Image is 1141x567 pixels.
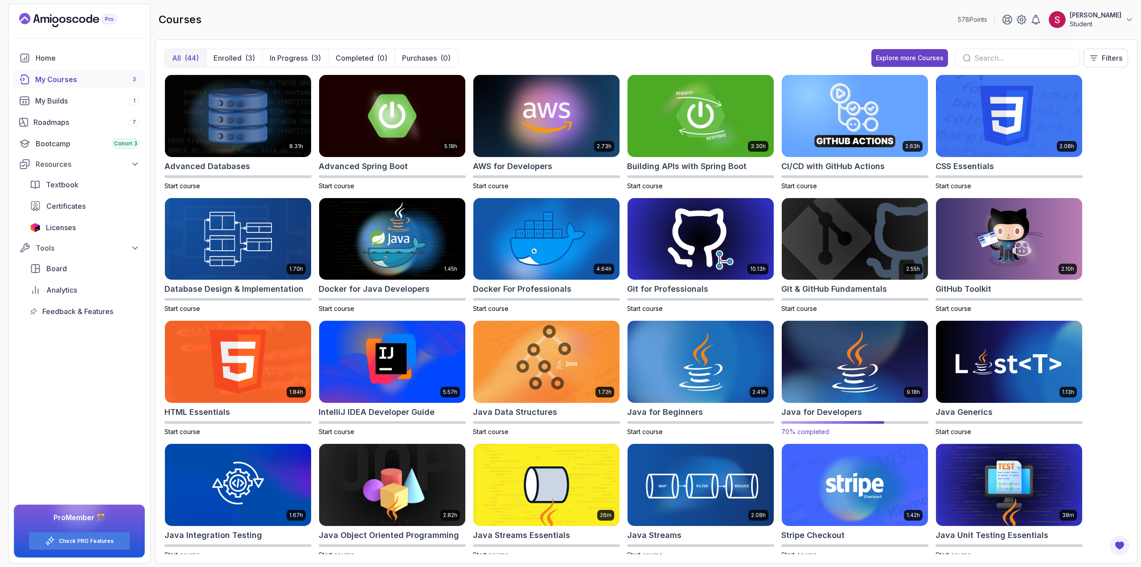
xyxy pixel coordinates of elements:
h2: Java for Developers [781,406,862,418]
p: 2.55h [906,265,920,273]
div: (44) [185,53,199,63]
p: 1.42h [907,512,920,519]
h2: IntelliJ IDEA Developer Guide [319,406,435,418]
span: Start course [319,182,354,190]
p: 1.13h [1062,389,1074,396]
button: Tools [14,240,145,256]
span: Start course [473,428,509,435]
a: Java for Developers card9.18hJava for Developers70% completed [781,320,928,436]
a: courses [14,70,145,88]
span: Start course [627,428,663,435]
span: Start course [936,428,971,435]
img: Advanced Spring Boot card [319,75,465,157]
h2: Git for Professionals [627,283,708,295]
img: CI/CD with GitHub Actions card [782,75,928,157]
button: Check PRO Features [29,532,130,550]
span: Start course [627,182,663,190]
img: Java Data Structures card [473,321,620,403]
h2: Java for Beginners [627,406,703,418]
span: Start course [164,305,200,312]
h2: Git & GitHub Fundamentals [781,283,887,295]
p: [PERSON_NAME] [1070,11,1121,20]
div: Roadmaps [33,117,140,128]
div: Explore more Courses [876,54,944,62]
img: Database Design & Implementation card [165,198,311,280]
p: 26m [600,512,612,519]
div: Home [36,53,140,63]
img: Git & GitHub Fundamentals card [782,198,928,280]
h2: Building APIs with Spring Boot [627,160,747,173]
p: 1.70h [289,265,303,273]
a: textbook [25,176,145,194]
h2: Java Streams [627,529,681,542]
p: 2.08h [751,512,766,519]
img: Java Streams Essentials card [473,444,620,526]
button: Open Feedback Button [1109,535,1130,556]
p: 2.82h [443,512,457,519]
button: Filters [1084,49,1128,67]
img: Docker For Professionals card [473,198,620,280]
span: 70% completed [781,428,829,435]
p: Enrolled [213,53,242,63]
span: Start course [936,305,971,312]
p: 3.30h [751,143,766,150]
p: In Progress [270,53,308,63]
img: Java for Beginners card [628,321,774,403]
img: Java Generics card [936,321,1082,403]
img: Docker for Java Developers card [319,198,465,280]
a: Landing page [19,13,137,27]
button: All(44) [165,49,206,67]
p: 9.18h [907,389,920,396]
a: certificates [25,197,145,215]
div: (0) [440,53,451,63]
p: All [172,53,181,63]
h2: Database Design & Implementation [164,283,304,295]
img: Stripe Checkout card [782,444,928,526]
p: 8.31h [289,143,303,150]
span: Board [46,263,67,274]
p: Student [1070,20,1121,29]
button: Enrolled(3) [206,49,262,67]
div: My Builds [35,95,140,106]
p: 38m [1062,512,1074,519]
a: Check PRO Features [59,538,114,545]
p: 2.63h [905,143,920,150]
input: Search... [974,53,1072,63]
p: 1.45h [444,265,457,273]
span: Start course [319,551,354,559]
img: HTML Essentials card [165,321,311,403]
img: AWS for Developers card [473,75,620,157]
p: 2.08h [1059,143,1074,150]
span: 3 [132,76,136,83]
span: Start course [781,182,817,190]
p: 578 Points [958,15,987,24]
span: Certificates [46,201,86,211]
h2: Java Unit Testing Essentials [936,529,1048,542]
p: 5.18h [444,143,457,150]
h2: AWS for Developers [473,160,552,173]
p: Filters [1102,53,1122,63]
div: My Courses [35,74,140,85]
a: Explore more Courses [871,49,948,67]
a: home [14,49,145,67]
a: roadmaps [14,113,145,131]
div: (0) [377,53,387,63]
h2: CSS Essentials [936,160,994,173]
img: Java Object Oriented Programming card [319,444,465,526]
span: Start course [627,305,663,312]
a: builds [14,92,145,110]
img: Java Unit Testing Essentials card [936,444,1082,526]
span: Start course [781,305,817,312]
p: 2.41h [752,389,766,396]
span: Start course [319,305,354,312]
h2: Docker for Java Developers [319,283,430,295]
span: 7 [132,119,136,126]
span: Start course [781,551,817,559]
p: 1.72h [598,389,612,396]
span: Start course [936,551,971,559]
p: 10.13h [750,265,766,273]
div: (3) [311,53,321,63]
h2: HTML Essentials [164,406,230,418]
img: Java Integration Testing card [165,444,311,526]
p: 1.67h [289,512,303,519]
